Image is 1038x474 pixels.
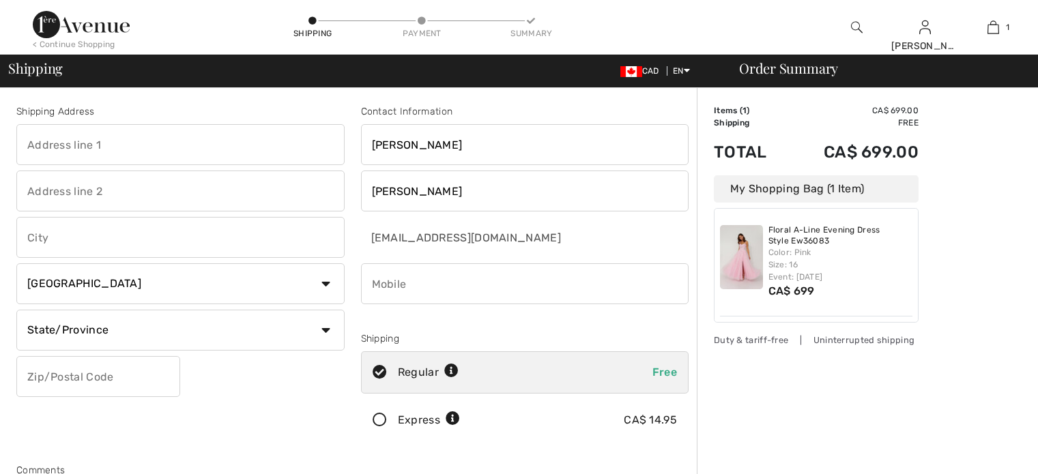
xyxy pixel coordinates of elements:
span: 1 [1006,21,1009,33]
a: Floral A-Line Evening Dress Style Ew36083 [768,225,913,246]
div: Color: Pink Size: 16 Event: [DATE] [768,246,913,283]
input: Last name [361,171,689,211]
span: CA$ 699 [768,284,815,297]
input: Address line 1 [16,124,345,165]
a: 1 [960,19,1026,35]
span: 1 [743,106,747,115]
td: Total [714,129,787,175]
td: Shipping [714,117,787,129]
div: < Continue Shopping [33,38,115,50]
div: Shipping Address [16,104,345,119]
div: Shipping [292,27,333,40]
td: CA$ 699.00 [787,129,919,175]
td: CA$ 699.00 [787,104,919,117]
td: Items ( ) [714,104,787,117]
input: E-mail [361,217,607,258]
span: Free [652,366,677,379]
input: First name [361,124,689,165]
img: My Info [919,19,931,35]
span: EN [673,66,690,76]
a: Sign In [919,20,931,33]
span: CAD [620,66,665,76]
div: My Shopping Bag (1 Item) [714,175,919,203]
img: Canadian Dollar [620,66,642,77]
div: Contact Information [361,104,689,119]
input: Zip/Postal Code [16,356,180,397]
input: Address line 2 [16,171,345,211]
div: Payment [401,27,442,40]
div: Duty & tariff-free | Uninterrupted shipping [714,334,919,346]
div: Order Summary [723,61,1030,75]
div: Summary [510,27,551,40]
input: Mobile [361,263,689,304]
td: Free [787,117,919,129]
div: Shipping [361,331,689,346]
img: Floral A-Line Evening Dress Style Ew36083 [720,225,763,289]
div: Express [398,412,460,428]
div: [PERSON_NAME] [891,39,958,53]
span: Shipping [8,61,63,75]
div: CA$ 14.95 [624,412,677,428]
img: My Bag [987,19,999,35]
img: 1ère Avenue [33,11,130,38]
div: Regular [398,364,459,381]
img: search the website [851,19,863,35]
input: City [16,217,345,258]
